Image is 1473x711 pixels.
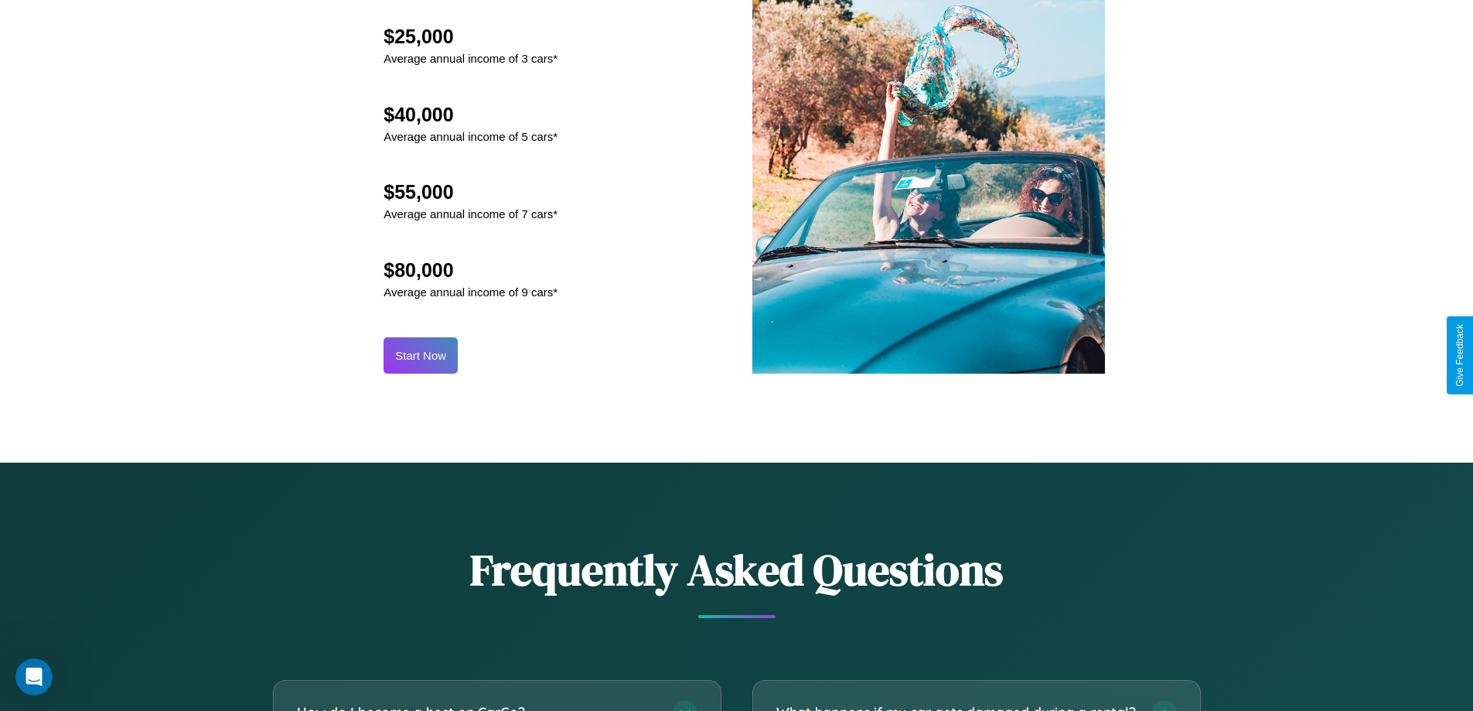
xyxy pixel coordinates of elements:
[384,282,557,303] p: Average annual income of 9 cars*
[384,48,557,69] p: Average annual income of 3 cars*
[384,181,557,203] h2: $55,000
[15,658,53,696] iframe: Intercom live chat
[384,337,458,374] button: Start Now
[384,259,557,282] h2: $80,000
[1454,324,1465,387] div: Give Feedback
[384,126,557,147] p: Average annual income of 5 cars*
[384,104,557,126] h2: $40,000
[273,540,1201,600] h2: Frequently Asked Questions
[384,26,557,48] h2: $25,000
[384,203,557,224] p: Average annual income of 7 cars*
